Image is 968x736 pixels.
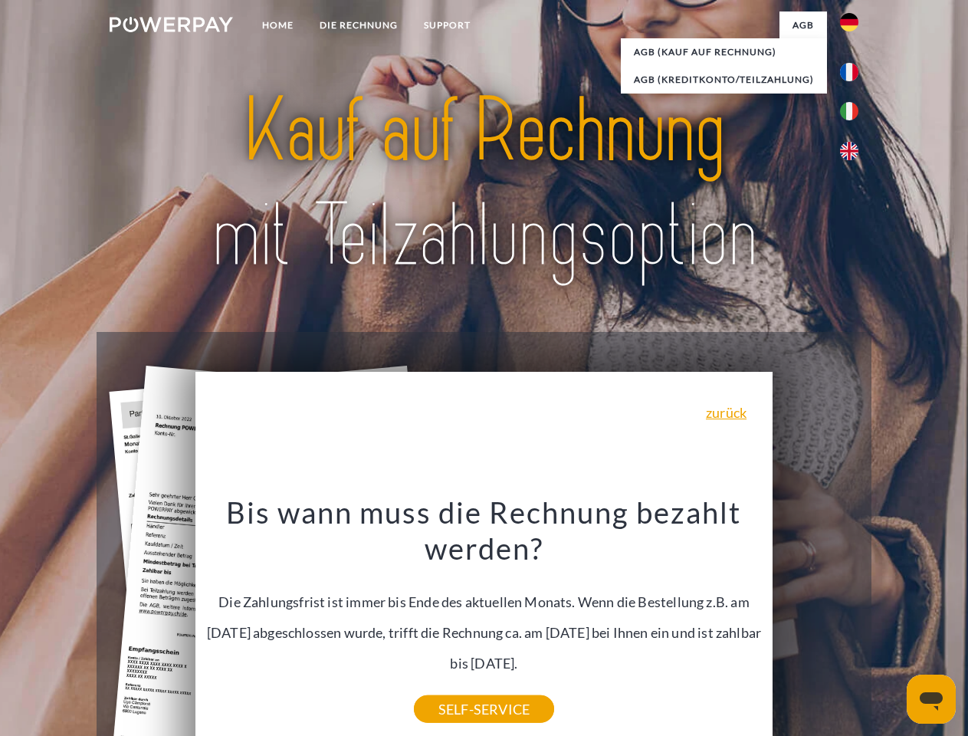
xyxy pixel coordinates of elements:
[307,11,411,39] a: DIE RECHNUNG
[706,406,747,419] a: zurück
[411,11,484,39] a: SUPPORT
[205,494,764,709] div: Die Zahlungsfrist ist immer bis Ende des aktuellen Monats. Wenn die Bestellung z.B. am [DATE] abg...
[840,13,858,31] img: de
[840,63,858,81] img: fr
[205,494,764,567] h3: Bis wann muss die Rechnung bezahlt werden?
[840,142,858,160] img: en
[146,74,822,294] img: title-powerpay_de.svg
[840,102,858,120] img: it
[249,11,307,39] a: Home
[907,675,956,724] iframe: Schaltfläche zum Öffnen des Messaging-Fensters
[110,17,233,32] img: logo-powerpay-white.svg
[621,38,827,66] a: AGB (Kauf auf Rechnung)
[414,695,554,723] a: SELF-SERVICE
[621,66,827,94] a: AGB (Kreditkonto/Teilzahlung)
[779,11,827,39] a: agb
